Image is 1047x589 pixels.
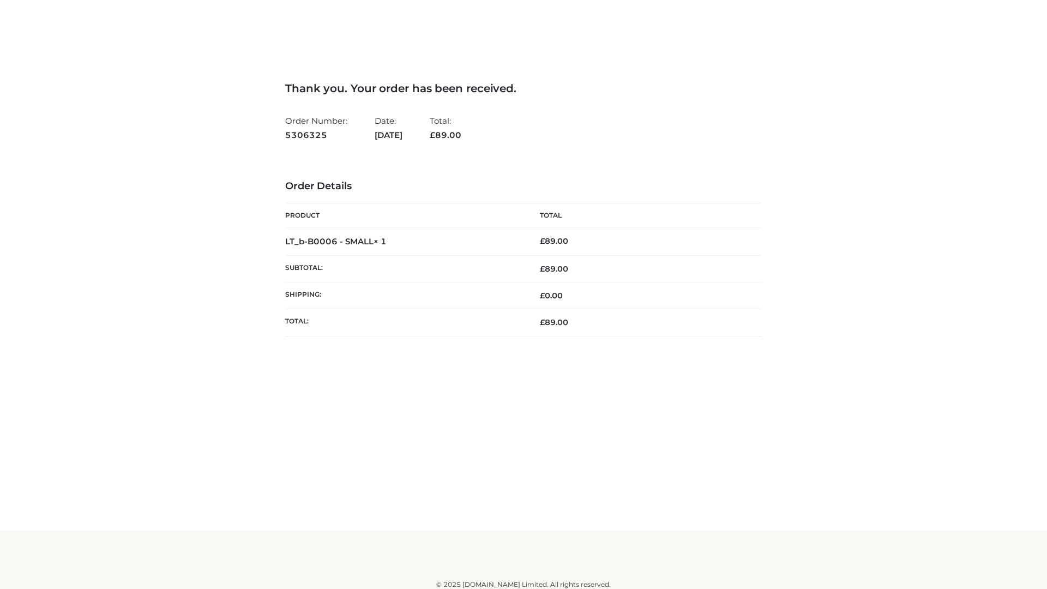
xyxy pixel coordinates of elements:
[430,130,461,140] span: 89.00
[540,291,563,300] bdi: 0.00
[430,111,461,145] li: Total:
[285,255,523,282] th: Subtotal:
[540,236,545,246] span: £
[540,264,545,274] span: £
[285,309,523,336] th: Total:
[285,236,387,247] strong: LT_b-B0006 - SMALL
[285,111,347,145] li: Order Number:
[285,128,347,142] strong: 5306325
[374,236,387,247] strong: × 1
[375,128,402,142] strong: [DATE]
[540,236,568,246] bdi: 89.00
[523,203,762,228] th: Total
[285,181,762,193] h3: Order Details
[285,203,523,228] th: Product
[540,291,545,300] span: £
[285,283,523,309] th: Shipping:
[285,82,762,95] h3: Thank you. Your order has been received.
[375,111,402,145] li: Date:
[540,317,545,327] span: £
[540,264,568,274] span: 89.00
[540,317,568,327] span: 89.00
[430,130,435,140] span: £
